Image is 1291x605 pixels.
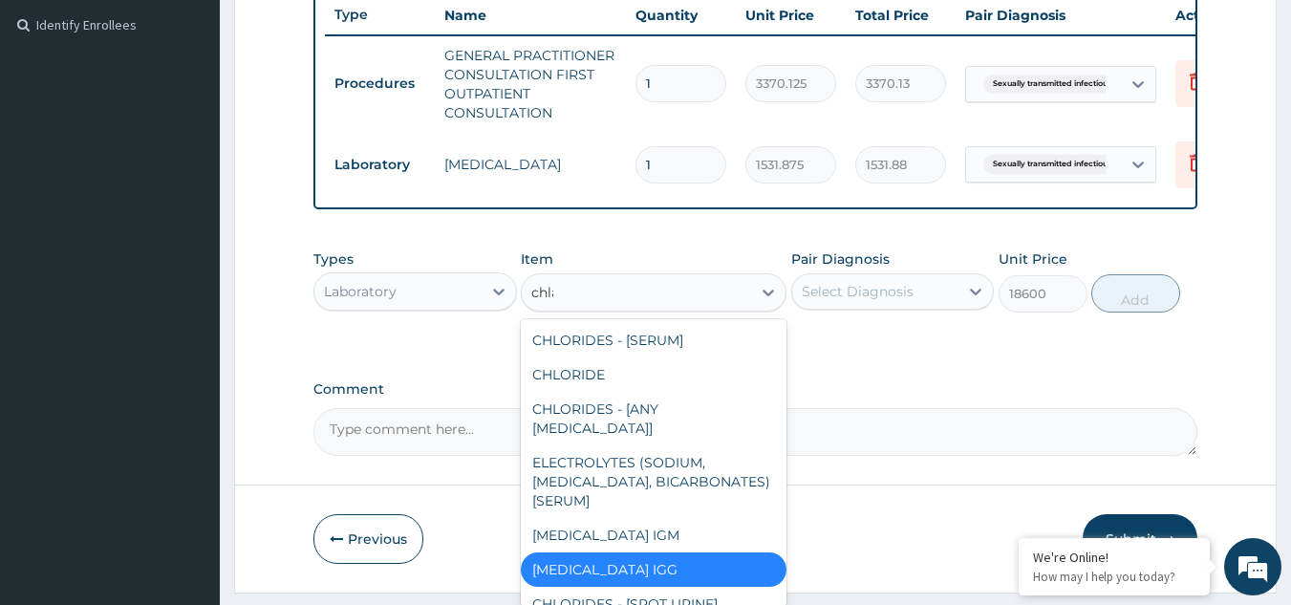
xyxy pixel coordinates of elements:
[521,445,786,518] div: ELECTROLYTES (SODIUM, [MEDICAL_DATA], BICARBONATES) [SERUM]
[1083,514,1197,564] button: Submit
[802,282,914,301] div: Select Diagnosis
[521,357,786,392] div: CHLORIDE
[983,75,1123,94] span: Sexually transmitted infectiou...
[521,249,553,269] label: Item
[521,552,786,587] div: [MEDICAL_DATA] IGG
[10,402,364,469] textarea: Type your message and hit 'Enter'
[1033,569,1195,585] p: How may I help you today?
[983,155,1123,174] span: Sexually transmitted infectiou...
[313,514,423,564] button: Previous
[1033,549,1195,566] div: We're Online!
[1091,274,1180,313] button: Add
[521,392,786,445] div: CHLORIDES - [ANY [MEDICAL_DATA]]
[313,381,1198,398] label: Comment
[999,249,1067,269] label: Unit Price
[324,282,397,301] div: Laboratory
[435,145,626,184] td: [MEDICAL_DATA]
[325,66,435,101] td: Procedures
[313,251,354,268] label: Types
[111,181,264,374] span: We're online!
[313,10,359,55] div: Minimize live chat window
[325,147,435,183] td: Laboratory
[35,96,77,143] img: d_794563401_company_1708531726252_794563401
[99,107,321,132] div: Chat with us now
[521,323,786,357] div: CHLORIDES - [SERUM]
[521,518,786,552] div: [MEDICAL_DATA] IGM
[435,36,626,132] td: GENERAL PRACTITIONER CONSULTATION FIRST OUTPATIENT CONSULTATION
[791,249,890,269] label: Pair Diagnosis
